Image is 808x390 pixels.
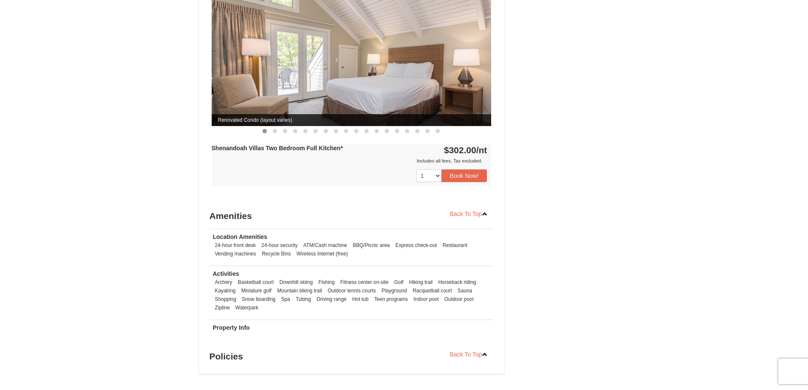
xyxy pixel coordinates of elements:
li: Basketball court [236,278,276,286]
li: 24-hour security [259,241,299,250]
span: /nt [476,145,487,155]
li: ATM/Cash machine [301,241,349,250]
strong: Activities [213,270,239,277]
li: Outdoor tennis courts [326,286,378,295]
h3: Policies [210,348,494,365]
li: Driving range [314,295,349,303]
li: Indoor pool [411,295,441,303]
li: Tubing [294,295,313,303]
div: Includes all fees. Tax excluded. [212,157,487,165]
strong: Location Amenities [213,233,268,240]
li: 24-hour front desk [213,241,258,250]
li: BBQ/Picnic area [351,241,392,250]
li: Outdoor pool [442,295,476,303]
li: Fitness center on-site [338,278,391,286]
li: Playground [380,286,409,295]
li: Wireless Internet (free) [294,250,350,258]
h3: Amenities [210,208,494,224]
strong: $302.00 [444,145,487,155]
li: Spa [279,295,292,303]
li: Hot tub [350,295,370,303]
li: Miniature golf [239,286,274,295]
li: Downhill skiing [277,278,315,286]
li: Hiking trail [407,278,435,286]
li: Teen programs [372,295,410,303]
li: Snow boarding [240,295,277,303]
li: Mountain biking trail [275,286,324,295]
strong: Shenandoah Villas Two Bedroom Full Kitchen* [212,145,343,152]
strong: Property Info [213,324,250,331]
li: Kayaking [213,286,238,295]
li: Recycle Bins [260,250,293,258]
li: Racquetball court [411,286,454,295]
li: Archery [213,278,235,286]
li: Zipline [213,303,232,312]
a: Back To Top [445,208,494,220]
li: Waterpark [233,303,260,312]
li: Shopping [213,295,238,303]
a: Back To Top [445,348,494,361]
li: Golf [392,278,405,286]
button: Book Now! [442,169,487,182]
span: Renovated Condo (layout varies) [212,114,492,126]
li: Express check-out [393,241,439,250]
li: Fishing [316,278,337,286]
li: Sauna [456,286,474,295]
li: Restaurant [440,241,469,250]
li: Horseback riding [436,278,478,286]
li: Vending machines [213,250,258,258]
